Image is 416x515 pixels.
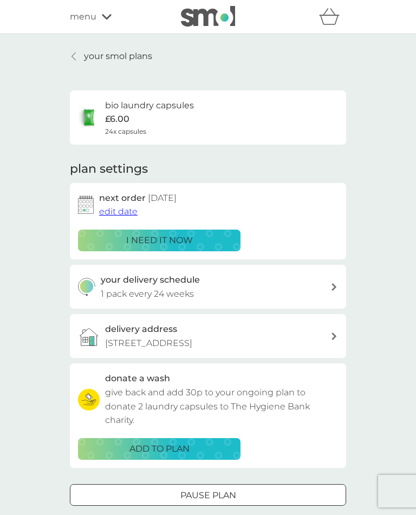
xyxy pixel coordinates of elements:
[70,484,346,506] button: Pause plan
[105,126,146,136] span: 24x capsules
[78,107,100,128] img: bio laundry capsules
[70,49,152,63] a: your smol plans
[105,336,192,350] p: [STREET_ADDRESS]
[319,6,346,28] div: basket
[105,99,194,113] h6: bio laundry capsules
[101,287,194,301] p: 1 pack every 24 weeks
[101,273,200,287] h3: your delivery schedule
[181,6,235,27] img: smol
[70,161,148,178] h2: plan settings
[105,112,129,126] p: £6.00
[99,191,177,205] h2: next order
[180,488,236,503] p: Pause plan
[78,438,240,460] button: ADD TO PLAN
[70,10,96,24] span: menu
[84,49,152,63] p: your smol plans
[126,233,193,247] p: i need it now
[148,193,177,203] span: [DATE]
[105,371,170,386] h3: donate a wash
[129,442,190,456] p: ADD TO PLAN
[105,386,338,427] p: give back and add 30p to your ongoing plan to donate 2 laundry capsules to The Hygiene Bank charity.
[70,314,346,358] a: delivery address[STREET_ADDRESS]
[70,265,346,309] button: your delivery schedule1 pack every 24 weeks
[99,206,138,217] span: edit date
[78,230,240,251] button: i need it now
[99,205,138,219] button: edit date
[105,322,177,336] h3: delivery address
